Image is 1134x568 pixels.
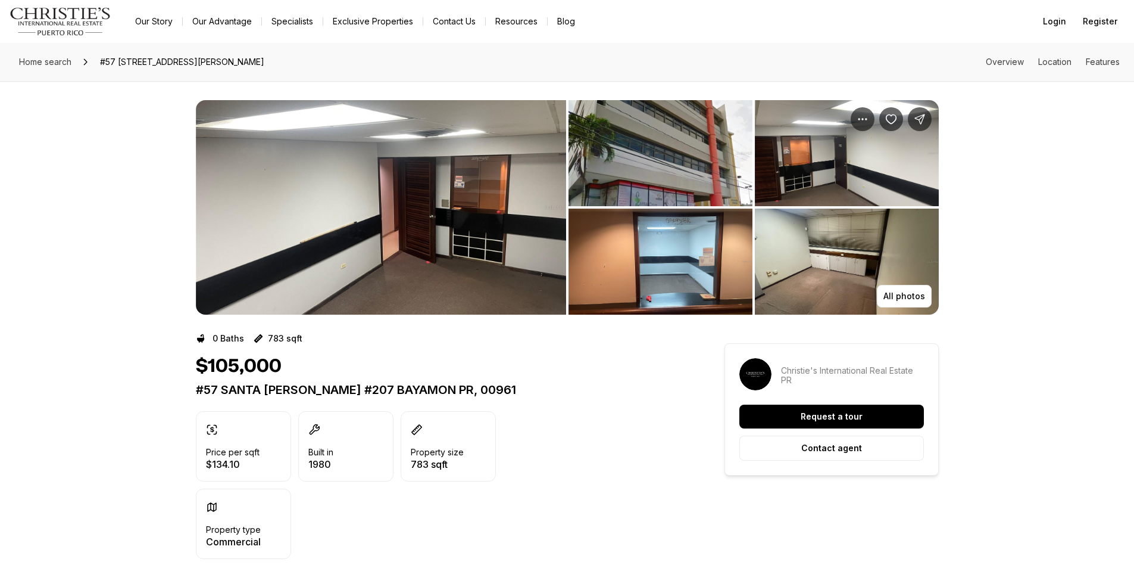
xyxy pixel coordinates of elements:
button: View image gallery [196,100,566,315]
a: Resources [486,13,547,30]
img: logo [10,7,111,36]
a: Skip to: Location [1038,57,1071,67]
p: 783 sqft [268,334,302,343]
nav: Page section menu [986,57,1120,67]
button: Request a tour [739,405,924,429]
button: View image gallery [755,209,939,315]
a: Skip to: Features [1086,57,1120,67]
button: All photos [877,285,932,308]
p: All photos [883,291,925,301]
span: Login [1043,17,1066,26]
a: Specialists [262,13,323,30]
li: 2 of 7 [568,100,939,315]
a: Home search [14,52,76,72]
p: Christie's International Real Estate PR [781,366,924,385]
button: View image gallery [568,100,752,206]
div: Listing Photos [196,100,939,315]
p: $134.10 [206,460,260,469]
a: Our Advantage [183,13,261,30]
p: Property size [411,448,464,457]
p: 0 Baths [213,334,244,343]
li: 1 of 7 [196,100,566,315]
button: Contact agent [739,436,924,461]
button: Property options [851,107,874,131]
button: Contact Us [423,13,485,30]
p: #57 SANTA [PERSON_NAME] #207 BAYAMON PR, 00961 [196,383,682,397]
p: Built in [308,448,333,457]
a: Exclusive Properties [323,13,423,30]
p: Property type [206,525,261,535]
span: Register [1083,17,1117,26]
p: Commercial [206,537,261,547]
a: Skip to: Overview [986,57,1024,67]
p: Contact agent [801,443,862,453]
button: Save Property: #57 SANTA CRUZ #207 [879,107,903,131]
button: Share Property: #57 SANTA CRUZ #207 [908,107,932,131]
p: Request a tour [801,412,863,421]
button: Login [1036,10,1073,33]
p: 783 sqft [411,460,464,469]
a: Our Story [126,13,182,30]
button: Register [1076,10,1124,33]
p: Price per sqft [206,448,260,457]
p: 1980 [308,460,333,469]
a: Blog [548,13,585,30]
button: View image gallery [568,209,752,315]
span: Home search [19,57,71,67]
h1: $105,000 [196,355,282,378]
button: View image gallery [755,100,939,206]
span: #57 [STREET_ADDRESS][PERSON_NAME] [95,52,269,72]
